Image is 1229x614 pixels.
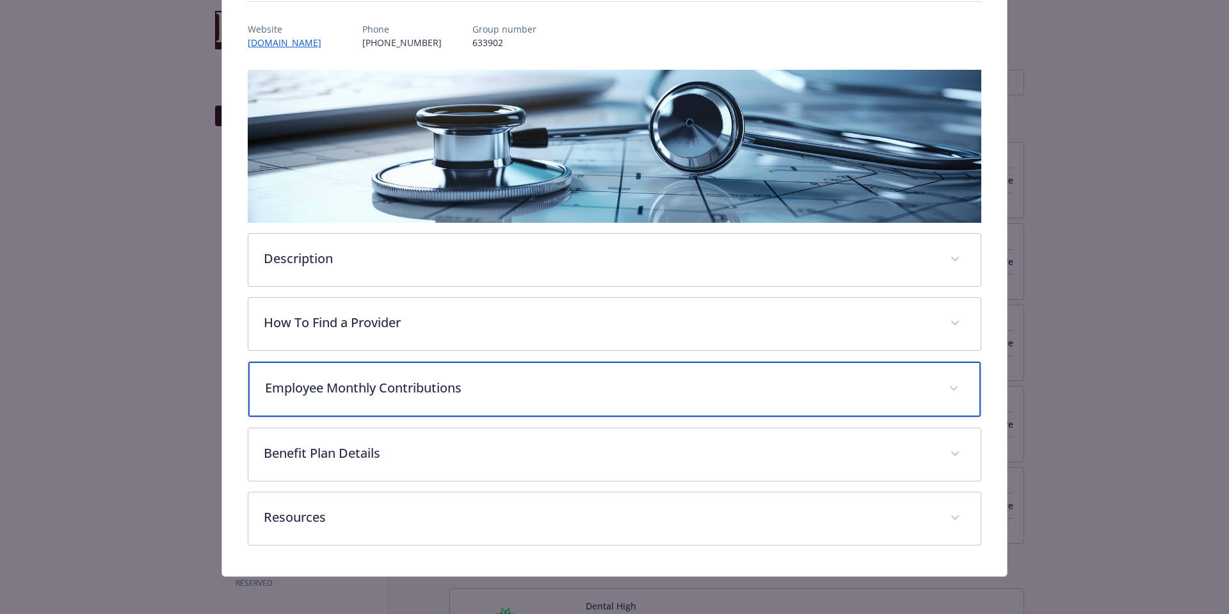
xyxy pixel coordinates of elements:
img: banner [248,70,982,223]
div: Benefit Plan Details [248,428,981,481]
p: Resources [264,508,935,527]
p: 633902 [472,36,536,49]
p: Description [264,249,935,268]
div: How To Find a Provider [248,298,981,350]
p: Phone [362,22,442,36]
a: [DOMAIN_NAME] [248,36,332,49]
div: Employee Monthly Contributions [248,362,981,417]
div: Description [248,234,981,286]
div: Resources [248,492,981,545]
p: How To Find a Provider [264,313,935,332]
p: Group number [472,22,536,36]
p: Benefit Plan Details [264,444,935,463]
p: Employee Monthly Contributions [265,378,934,398]
p: Website [248,22,332,36]
p: [PHONE_NUMBER] [362,36,442,49]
